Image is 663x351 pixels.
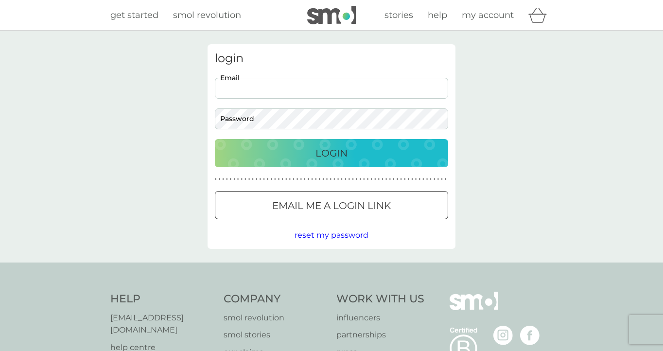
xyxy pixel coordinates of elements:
[110,312,214,336] a: [EMAIL_ADDRESS][DOMAIN_NAME]
[315,177,317,182] p: ●
[404,177,406,182] p: ●
[389,177,391,182] p: ●
[336,329,424,341] a: partnerships
[233,177,235,182] p: ●
[336,292,424,307] h4: Work With Us
[385,177,387,182] p: ●
[382,177,384,182] p: ●
[367,177,369,182] p: ●
[215,191,448,219] button: Email me a login link
[445,177,447,182] p: ●
[528,5,553,25] div: basket
[219,177,221,182] p: ●
[215,52,448,66] h3: login
[315,145,348,161] p: Login
[241,177,243,182] p: ●
[349,177,350,182] p: ●
[352,177,354,182] p: ●
[267,177,269,182] p: ●
[285,177,287,182] p: ●
[434,177,436,182] p: ●
[224,292,327,307] h4: Company
[110,8,158,22] a: get started
[363,177,365,182] p: ●
[226,177,228,182] p: ●
[393,177,395,182] p: ●
[428,8,447,22] a: help
[110,10,158,20] span: get started
[295,230,368,240] span: reset my password
[263,177,265,182] p: ●
[224,329,327,341] a: smol stories
[415,177,417,182] p: ●
[173,8,241,22] a: smol revolution
[336,312,424,324] a: influencers
[493,326,513,345] img: visit the smol Instagram page
[300,177,302,182] p: ●
[430,177,432,182] p: ●
[437,177,439,182] p: ●
[274,177,276,182] p: ●
[422,177,424,182] p: ●
[337,177,339,182] p: ●
[322,177,324,182] p: ●
[341,177,343,182] p: ●
[281,177,283,182] p: ●
[252,177,254,182] p: ●
[110,292,214,307] h4: Help
[289,177,291,182] p: ●
[345,177,347,182] p: ●
[311,177,313,182] p: ●
[278,177,280,182] p: ●
[356,177,358,182] p: ●
[359,177,361,182] p: ●
[374,177,376,182] p: ●
[248,177,250,182] p: ●
[308,177,310,182] p: ●
[397,177,399,182] p: ●
[426,177,428,182] p: ●
[304,177,306,182] p: ●
[256,177,258,182] p: ●
[260,177,262,182] p: ●
[295,229,368,242] button: reset my password
[384,10,413,20] span: stories
[244,177,246,182] p: ●
[384,8,413,22] a: stories
[222,177,224,182] p: ●
[297,177,298,182] p: ●
[293,177,295,182] p: ●
[419,177,420,182] p: ●
[173,10,241,20] span: smol revolution
[230,177,232,182] p: ●
[411,177,413,182] p: ●
[370,177,372,182] p: ●
[520,326,540,345] img: visit the smol Facebook page
[408,177,410,182] p: ●
[441,177,443,182] p: ●
[462,8,514,22] a: my account
[319,177,321,182] p: ●
[215,177,217,182] p: ●
[333,177,335,182] p: ●
[378,177,380,182] p: ●
[450,292,498,325] img: smol
[272,198,391,213] p: Email me a login link
[270,177,272,182] p: ●
[428,10,447,20] span: help
[462,10,514,20] span: my account
[224,312,327,324] a: smol revolution
[237,177,239,182] p: ●
[215,139,448,167] button: Login
[400,177,402,182] p: ●
[330,177,331,182] p: ●
[307,6,356,24] img: smol
[326,177,328,182] p: ●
